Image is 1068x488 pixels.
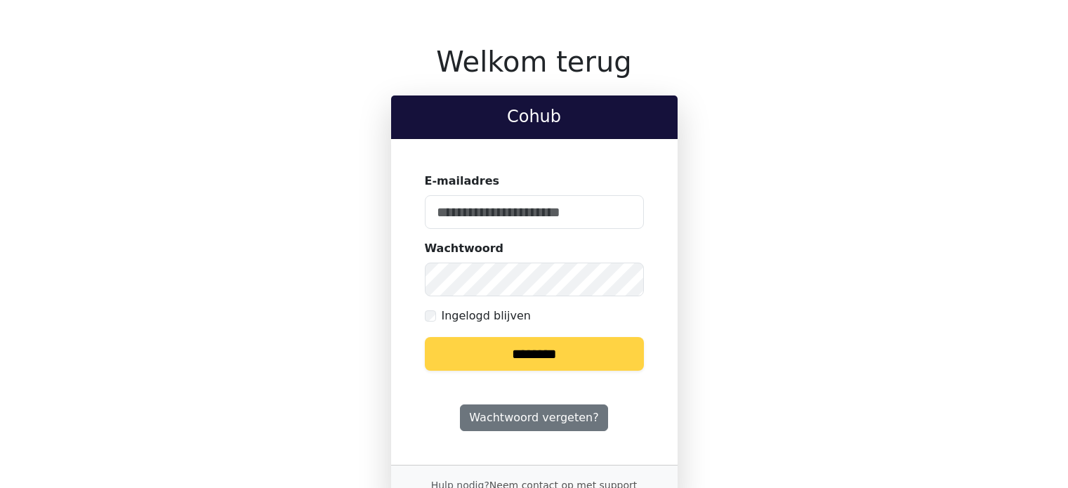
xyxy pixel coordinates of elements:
label: Wachtwoord [425,240,504,257]
label: Ingelogd blijven [442,308,531,324]
h2: Cohub [402,107,666,127]
h1: Welkom terug [391,45,678,79]
a: Wachtwoord vergeten? [460,404,607,431]
label: E-mailadres [425,173,500,190]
